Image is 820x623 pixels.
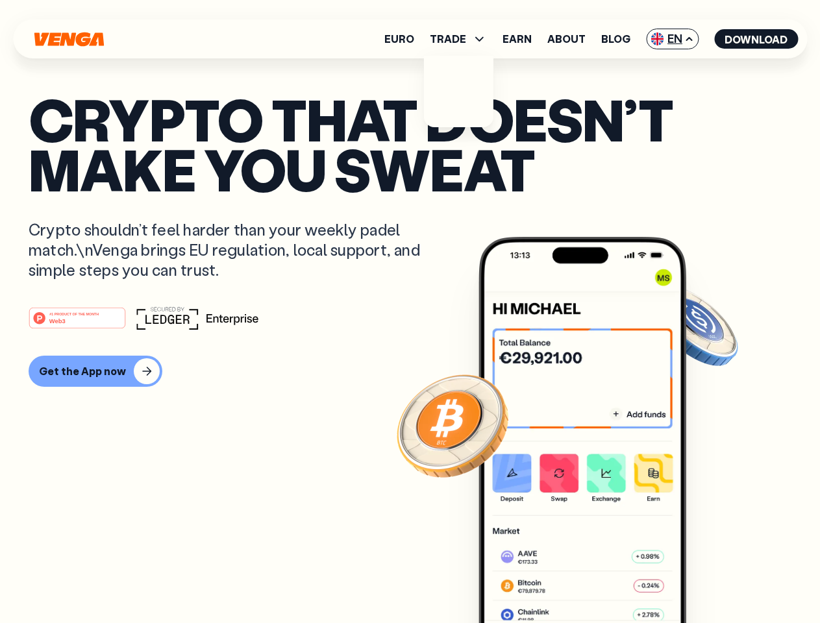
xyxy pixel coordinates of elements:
button: Get the App now [29,356,162,387]
tspan: #1 PRODUCT OF THE MONTH [49,311,99,315]
a: About [547,34,586,44]
a: Euro [384,34,414,44]
span: TRADE [430,31,487,47]
a: #1 PRODUCT OF THE MONTHWeb3 [29,315,126,332]
svg: Home [32,32,105,47]
a: Blog [601,34,630,44]
button: Download [714,29,798,49]
img: flag-uk [651,32,664,45]
tspan: Web3 [49,317,66,324]
a: Get the App now [29,356,791,387]
a: Earn [503,34,532,44]
img: USDC coin [647,279,741,373]
p: Crypto shouldn’t feel harder than your weekly padel match.\nVenga brings EU regulation, local sup... [29,219,439,280]
p: Crypto that doesn’t make you sweat [29,94,791,193]
span: EN [646,29,699,49]
img: Bitcoin [394,367,511,483]
div: Get the App now [39,365,126,378]
span: TRADE [430,34,466,44]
